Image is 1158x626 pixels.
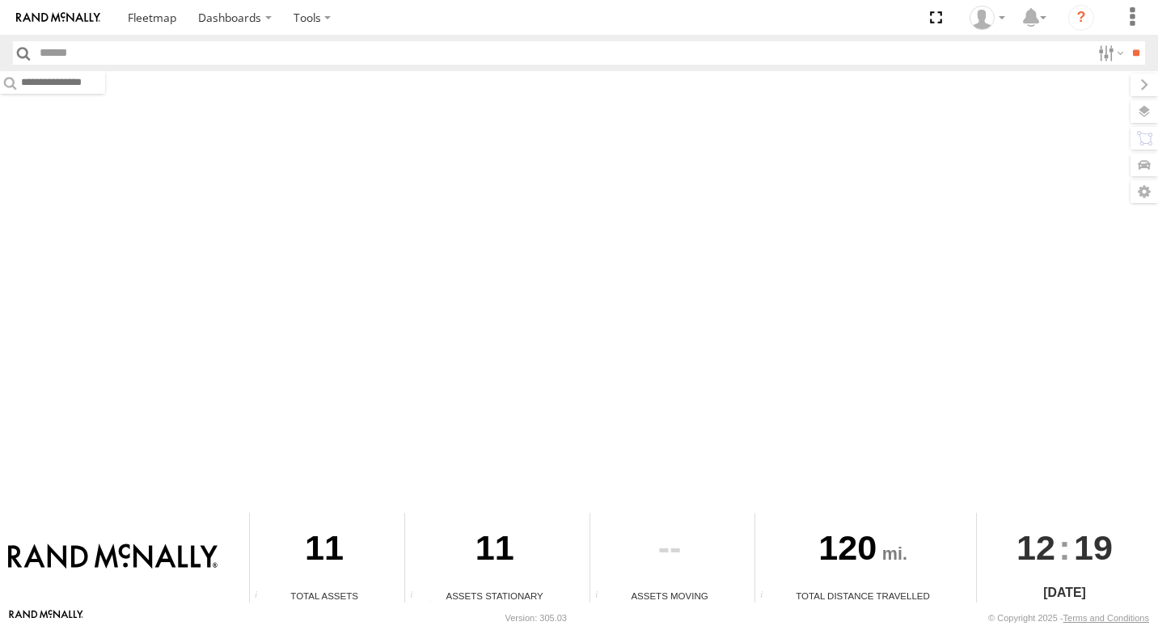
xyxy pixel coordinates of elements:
[1092,41,1126,65] label: Search Filter Options
[405,513,584,589] div: 11
[755,590,780,603] div: Total distance travelled by all assets within specified date range and applied filters
[1074,513,1113,582] span: 19
[590,589,749,603] div: Assets Moving
[8,544,218,571] img: Rand McNally
[977,513,1152,582] div: :
[964,6,1011,30] div: Valeo Dash
[988,613,1149,623] div: © Copyright 2025 -
[755,513,970,589] div: 120
[1068,5,1094,31] i: ?
[505,613,567,623] div: Version: 305.03
[405,589,584,603] div: Assets Stationary
[755,589,970,603] div: Total Distance Travelled
[9,610,83,626] a: Visit our Website
[1131,180,1158,203] label: Map Settings
[405,590,429,603] div: Total number of assets current stationary.
[250,590,274,603] div: Total number of Enabled Assets
[977,583,1152,603] div: [DATE]
[250,513,399,589] div: 11
[1063,613,1149,623] a: Terms and Conditions
[1016,513,1055,582] span: 12
[250,589,399,603] div: Total Assets
[590,590,615,603] div: Total number of assets current in transit.
[16,12,100,23] img: rand-logo.svg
